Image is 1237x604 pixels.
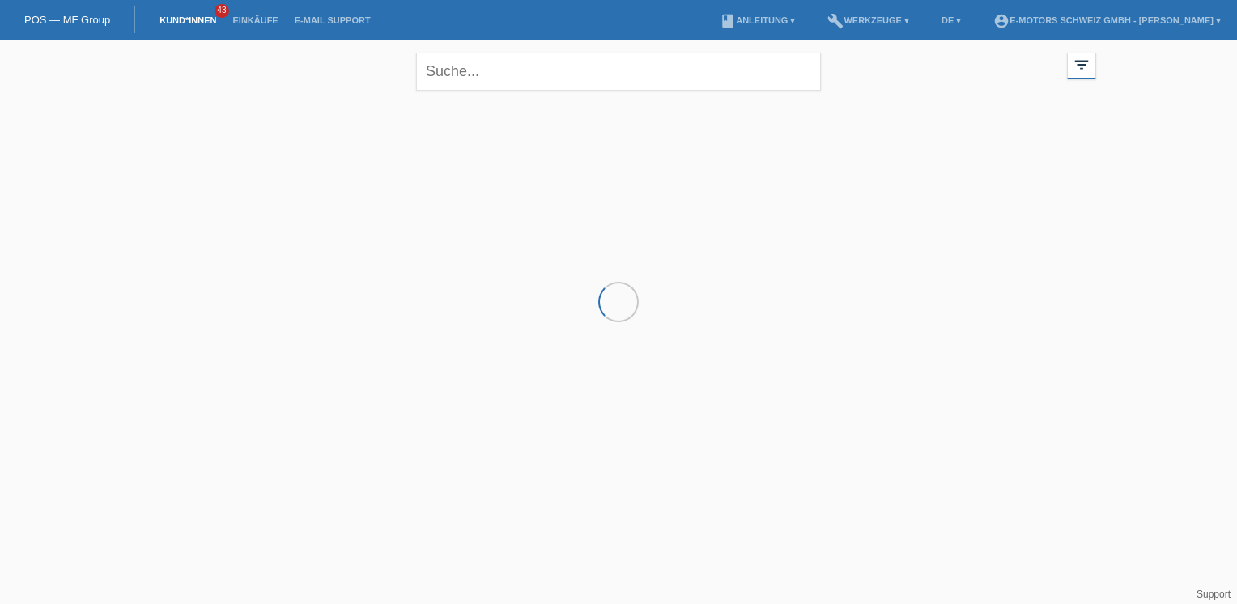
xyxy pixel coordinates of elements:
[993,13,1010,29] i: account_circle
[1197,589,1231,600] a: Support
[151,15,224,25] a: Kund*innen
[933,15,969,25] a: DE ▾
[720,13,736,29] i: book
[1073,56,1090,74] i: filter_list
[287,15,379,25] a: E-Mail Support
[224,15,286,25] a: Einkäufe
[827,13,844,29] i: build
[416,53,821,91] input: Suche...
[24,14,110,26] a: POS — MF Group
[985,15,1229,25] a: account_circleE-Motors Schweiz GmbH - [PERSON_NAME] ▾
[712,15,803,25] a: bookAnleitung ▾
[215,4,229,18] span: 43
[819,15,917,25] a: buildWerkzeuge ▾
